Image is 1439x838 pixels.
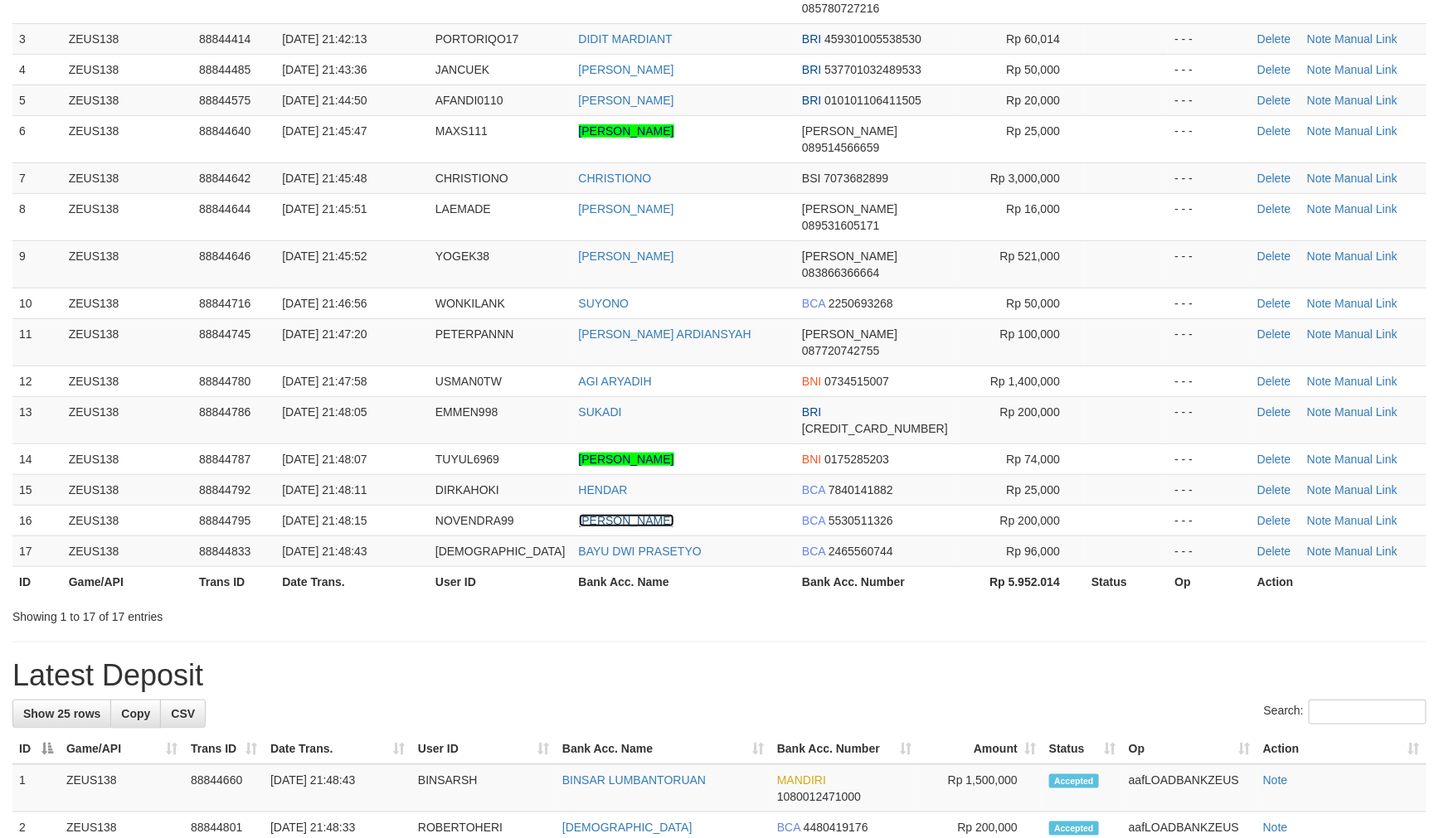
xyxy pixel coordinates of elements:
[1257,172,1291,185] a: Delete
[918,734,1043,764] th: Amount: activate to sort column ascending
[282,32,367,46] span: [DATE] 21:42:13
[282,375,367,388] span: [DATE] 21:47:58
[1168,115,1251,162] td: - - -
[579,202,674,216] a: [PERSON_NAME]
[1049,821,1099,836] span: Accepted
[435,249,489,263] span: YOGEK38
[1007,32,1061,46] span: Rp 60,014
[1335,375,1398,388] a: Manual Link
[62,535,192,566] td: ZEUS138
[435,327,514,341] span: PETERPANNN
[435,483,499,497] span: DIRKAHOKI
[1335,202,1398,216] a: Manual Link
[579,375,652,388] a: AGI ARYADIH
[1168,396,1251,443] td: - - -
[12,85,62,115] td: 5
[12,115,62,162] td: 6
[62,396,192,443] td: ZEUS138
[171,707,195,720] span: CSV
[562,821,693,834] a: [DEMOGRAPHIC_DATA]
[1307,375,1332,388] a: Note
[1307,297,1332,310] a: Note
[1000,327,1060,341] span: Rp 100,000
[802,172,821,185] span: BSI
[435,63,489,76] span: JANCUEK
[1257,202,1291,216] a: Delete
[1307,63,1332,76] a: Note
[435,297,505,310] span: WONKILANK
[282,202,367,216] span: [DATE] 21:45:51
[1307,249,1332,263] a: Note
[435,32,519,46] span: PORTORIQO17
[1257,483,1291,497] a: Delete
[1257,124,1291,138] a: Delete
[12,396,62,443] td: 13
[579,297,630,310] a: SUYONO
[435,94,503,107] span: AFANDI0110
[1335,172,1398,185] a: Manual Link
[199,32,250,46] span: 88844414
[199,202,250,216] span: 88844644
[12,23,62,54] td: 3
[802,297,825,310] span: BCA
[562,773,706,787] a: BINSAR LUMBANTORUAN
[1257,63,1291,76] a: Delete
[1257,327,1291,341] a: Delete
[802,141,879,154] span: Copy 089514566659 to clipboard
[62,505,192,535] td: ZEUS138
[62,23,192,54] td: ZEUS138
[777,790,861,803] span: Copy 1080012471000 to clipboard
[12,659,1427,692] h1: Latest Deposit
[411,734,556,764] th: User ID: activate to sort column ascending
[12,734,60,764] th: ID: activate to sort column descending
[802,32,821,46] span: BRI
[60,734,184,764] th: Game/API: activate to sort column ascending
[579,514,674,527] a: [PERSON_NAME]
[1000,405,1060,419] span: Rp 200,000
[62,162,192,193] td: ZEUS138
[918,764,1043,812] td: Rp 1,500,000
[1168,318,1251,366] td: - - -
[802,266,879,279] span: Copy 083866366664 to clipboard
[12,366,62,396] td: 12
[1307,32,1332,46] a: Note
[1307,327,1332,341] a: Note
[802,545,825,558] span: BCA
[282,124,367,138] span: [DATE] 21:45:47
[579,453,674,466] a: [PERSON_NAME]
[282,172,367,185] span: [DATE] 21:45:48
[62,240,192,288] td: ZEUS138
[802,94,821,107] span: BRI
[1122,734,1257,764] th: Op: activate to sort column ascending
[955,566,1085,597] th: Rp 5.952.014
[199,63,250,76] span: 88844485
[12,193,62,240] td: 8
[1168,443,1251,474] td: - - -
[1257,545,1291,558] a: Delete
[282,545,367,558] span: [DATE] 21:48:43
[199,453,250,466] span: 88844787
[990,375,1060,388] span: Rp 1,400,000
[804,821,868,834] span: Copy 4480419176 to clipboard
[579,405,622,419] a: SUKADI
[1251,566,1427,597] th: Action
[12,54,62,85] td: 4
[12,443,62,474] td: 14
[1168,505,1251,535] td: - - -
[579,124,674,138] a: [PERSON_NAME]
[1307,483,1332,497] a: Note
[579,545,702,558] a: BAYU DWI PRASETYO
[824,63,921,76] span: Copy 537701032489533 to clipboard
[184,734,264,764] th: Trans ID: activate to sort column ascending
[1049,774,1099,788] span: Accepted
[435,375,502,388] span: USMAN0TW
[1257,375,1291,388] a: Delete
[1257,297,1291,310] a: Delete
[1335,405,1398,419] a: Manual Link
[1000,249,1060,263] span: Rp 521,000
[62,54,192,85] td: ZEUS138
[824,32,921,46] span: Copy 459301005538530 to clipboard
[579,327,751,341] a: [PERSON_NAME] ARDIANSYAH
[1307,202,1332,216] a: Note
[110,700,161,728] a: Copy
